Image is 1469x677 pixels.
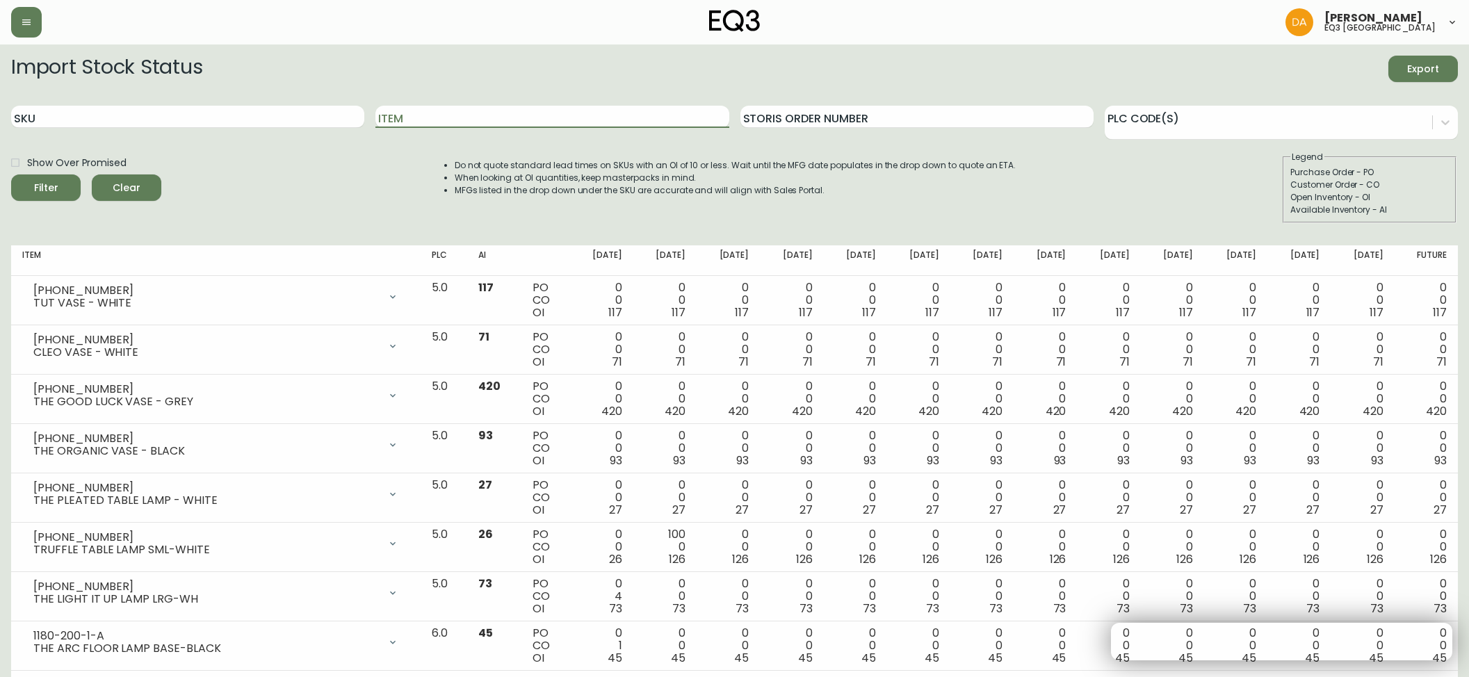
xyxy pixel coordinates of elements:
[92,174,161,201] button: Clear
[1025,479,1066,516] div: 0 0
[961,282,1003,319] div: 0 0
[1053,601,1066,617] span: 73
[1373,354,1383,370] span: 71
[33,630,379,642] div: 1180-200-1-A
[1395,245,1458,276] th: Future
[708,627,749,664] div: 0 0
[421,276,467,325] td: 5.0
[22,479,409,509] div: [PHONE_NUMBER]THE PLEATED TABLE LAMP - WHITE
[533,650,544,666] span: OI
[644,380,685,418] div: 0 0
[533,627,558,664] div: PO CO
[478,526,493,542] span: 26
[1025,430,1066,467] div: 0 0
[581,430,622,467] div: 0 0
[421,621,467,671] td: 6.0
[1304,551,1320,567] span: 126
[11,174,81,201] button: Filter
[799,304,813,320] span: 117
[898,430,939,467] div: 0 0
[33,284,379,297] div: [PHONE_NUMBER]
[612,354,622,370] span: 71
[608,304,622,320] span: 117
[708,380,749,418] div: 0 0
[898,627,939,664] div: 0 0
[1370,304,1383,320] span: 117
[961,479,1003,516] div: 0 0
[835,578,876,615] div: 0 0
[863,502,876,518] span: 27
[728,403,749,419] span: 420
[1363,403,1383,419] span: 420
[898,528,939,566] div: 0 0
[1430,551,1447,567] span: 126
[1342,528,1383,566] div: 0 0
[533,502,544,518] span: OI
[1152,578,1193,615] div: 0 0
[644,578,685,615] div: 0 0
[22,282,409,312] div: [PHONE_NUMBER]TUT VASE - WHITE
[926,502,939,518] span: 27
[1235,403,1256,419] span: 420
[1279,430,1320,467] div: 0 0
[1342,479,1383,516] div: 0 0
[644,528,685,566] div: 100 0
[1243,601,1256,617] span: 73
[672,502,685,518] span: 27
[1172,403,1193,419] span: 420
[478,427,493,443] span: 93
[533,403,544,419] span: OI
[1088,282,1129,319] div: 0 0
[33,482,379,494] div: [PHONE_NUMBER]
[1046,403,1066,419] span: 420
[633,245,697,276] th: [DATE]
[533,551,544,567] span: OI
[732,551,749,567] span: 126
[1152,331,1193,368] div: 0 0
[609,601,622,617] span: 73
[1306,601,1320,617] span: 73
[1050,551,1066,567] span: 126
[1088,627,1129,664] div: 0 0
[33,395,379,408] div: THE GOOD LUCK VASE - GREY
[1290,151,1324,163] legend: Legend
[672,601,685,617] span: 73
[1215,282,1256,319] div: 0 0
[478,477,492,493] span: 27
[644,479,685,516] div: 0 0
[1267,245,1331,276] th: [DATE]
[478,279,494,295] span: 117
[1215,331,1256,368] div: 0 0
[950,245,1014,276] th: [DATE]
[771,528,812,566] div: 0 0
[1342,282,1383,319] div: 0 0
[1109,403,1130,419] span: 420
[1406,380,1447,418] div: 0 0
[1436,354,1447,370] span: 71
[961,430,1003,467] div: 0 0
[1141,245,1204,276] th: [DATE]
[736,452,749,468] span: 93
[802,354,813,370] span: 71
[533,578,558,615] div: PO CO
[1088,578,1129,615] div: 0 0
[1117,502,1130,518] span: 27
[898,380,939,418] div: 0 0
[835,627,876,664] div: 0 0
[1279,479,1320,516] div: 0 0
[989,502,1003,518] span: 27
[1406,528,1447,566] div: 0 0
[1367,551,1383,567] span: 126
[771,479,812,516] div: 0 0
[986,551,1003,567] span: 126
[478,329,489,345] span: 71
[33,346,379,359] div: CLEO VASE - WHITE
[989,601,1003,617] span: 73
[800,601,813,617] span: 73
[1290,204,1449,216] div: Available Inventory - AI
[455,159,1016,172] li: Do not quote standard lead times on SKUs with an OI of 10 or less. Wait until the MFG date popula...
[22,331,409,361] div: [PHONE_NUMBER]CLEO VASE - WHITE
[33,531,379,544] div: [PHONE_NUMBER]
[533,452,544,468] span: OI
[27,156,127,170] span: Show Over Promised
